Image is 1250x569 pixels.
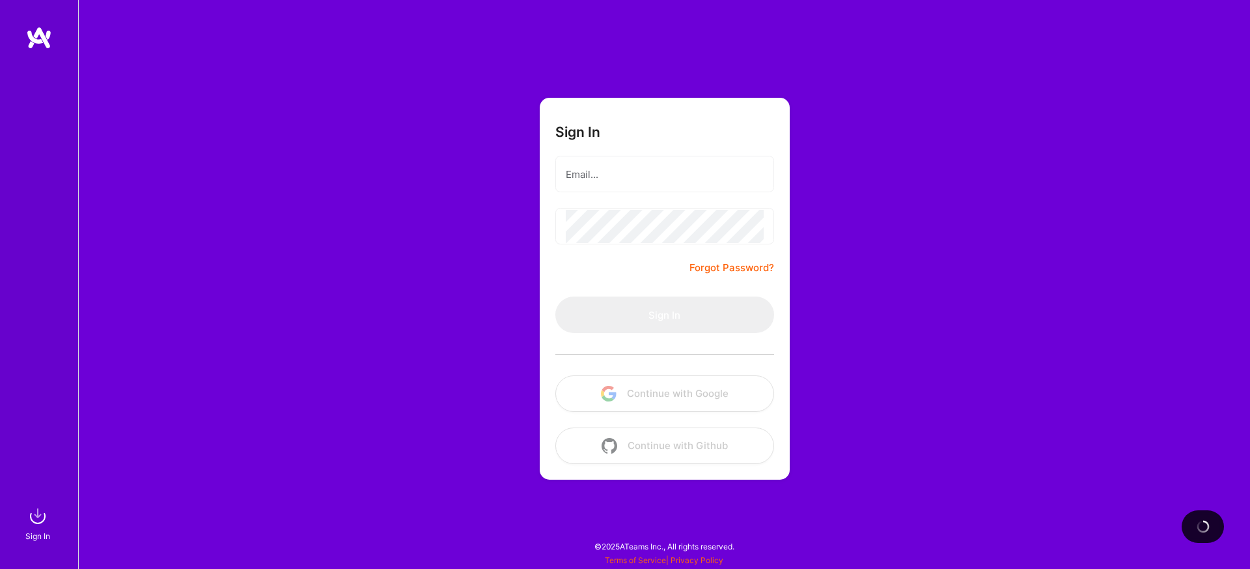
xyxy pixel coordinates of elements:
img: icon [601,386,617,401]
button: Continue with Github [555,428,774,464]
a: Forgot Password? [689,260,774,276]
a: Privacy Policy [671,555,723,565]
a: sign inSign In [27,503,51,543]
img: loading [1196,519,1210,534]
h3: Sign In [555,124,600,140]
img: logo [26,26,52,50]
button: Continue with Google [555,375,774,412]
input: Email... [566,158,764,191]
span: | [605,555,723,565]
button: Sign In [555,297,774,333]
img: sign in [25,503,51,529]
img: icon [602,438,617,454]
a: Terms of Service [605,555,666,565]
div: © 2025 ATeams Inc., All rights reserved. [78,530,1250,562]
div: Sign In [25,529,50,543]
